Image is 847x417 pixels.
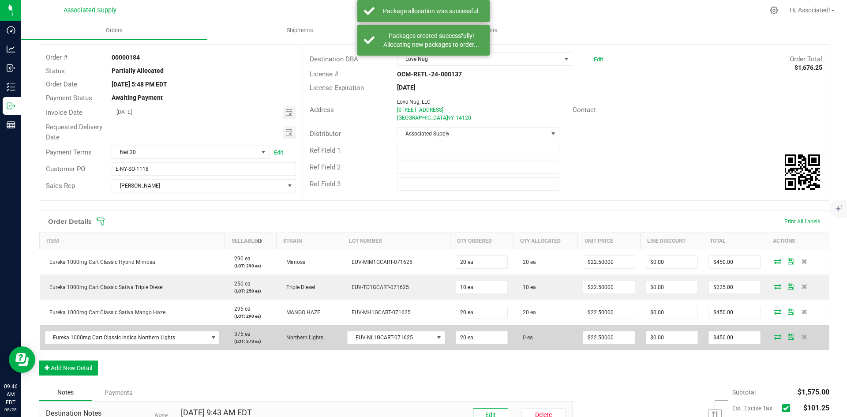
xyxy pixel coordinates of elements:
[64,7,116,14] span: Associated Supply
[45,284,164,290] span: Eureka 1000mg Cart Classic Sativa Triple Diesel
[397,128,547,140] span: Associated Supply
[230,331,251,337] span: 375 ea
[112,146,258,158] span: Net 30
[45,331,208,344] span: Eureka 1000mg Cart Classic Indica Northern Lights
[40,233,225,249] th: Item
[277,233,342,249] th: Strain
[230,281,251,287] span: 250 ea
[283,126,296,139] span: Toggle calendar
[230,288,271,294] p: (LOT: 250 ea)
[39,384,92,401] div: Notes
[784,284,798,289] span: Save Order Detail
[347,259,412,265] span: EUV-MIM1GCART-071625
[45,309,165,316] span: Eureka 1000mg Cart Classic Sativa Mango Haze
[790,7,830,14] span: Hi, Associated!
[397,115,448,121] span: [GEOGRAPHIC_DATA]
[46,94,92,102] span: Payment Status
[112,81,167,88] strong: [DATE] 5:48 PM EDT
[46,53,67,61] span: Order #
[518,259,536,265] span: 20 ea
[732,389,756,396] span: Subtotal
[274,149,283,156] a: Edit
[46,123,102,141] span: Requested Delivery Date
[310,106,334,114] span: Address
[4,383,17,406] p: 09:46 AM EDT
[397,71,462,78] strong: OCM-RETL-24-000137
[784,334,798,339] span: Save Order Detail
[310,70,338,78] span: License #
[513,233,577,249] th: Qty Allocated
[518,309,536,316] span: 20 ea
[7,26,15,34] inline-svg: Dashboard
[518,334,533,341] span: 0 ea
[348,331,433,344] span: EUV-NL1GCART-071625
[456,281,507,293] input: 0
[46,80,77,88] span: Order Date
[282,309,320,316] span: MANGO HAZE
[518,284,536,290] span: 10 ea
[310,130,341,138] span: Distributor
[703,233,766,249] th: Total
[310,84,364,92] span: License Expiration
[112,94,163,101] strong: Awaiting Payment
[275,26,325,34] span: Shipments
[9,346,35,373] iframe: Resource center
[798,284,811,289] span: Delete Order Detail
[456,331,507,344] input: 0
[7,101,15,110] inline-svg: Outbound
[798,309,811,314] span: Delete Order Detail
[45,331,220,344] span: NO DATA FOUND
[282,259,306,265] span: Mimosa
[766,233,829,249] th: Actions
[230,313,271,319] p: (LOT: 290 ea)
[446,115,447,121] span: ,
[798,388,829,396] span: $1,575.00
[646,331,697,344] input: 0
[573,106,596,114] span: Contact
[798,334,811,339] span: Delete Order Detail
[112,54,140,61] strong: 00000184
[7,120,15,129] inline-svg: Reports
[4,406,17,413] p: 08/28
[577,233,640,249] th: Unit Price
[48,218,91,225] h1: Order Details
[594,56,603,63] a: Edit
[784,259,798,264] span: Save Order Detail
[450,233,513,249] th: Qty Ordered
[803,404,829,412] span: $101.25
[94,26,135,34] span: Orders
[112,67,164,74] strong: Partially Allocated
[456,256,507,268] input: 0
[46,67,65,75] span: Status
[310,147,341,154] span: Ref Field 1
[709,331,760,344] input: 0
[790,55,822,63] span: Order Total
[39,361,98,376] button: Add New Detail
[230,263,271,269] p: (LOT: 290 ea)
[447,115,454,121] span: NY
[310,55,358,63] span: Destination DBA
[347,284,409,290] span: EUV-TD1GCART-071625
[310,180,341,188] span: Ref Field 3
[785,154,820,190] qrcode: 00000184
[112,180,284,192] span: [PERSON_NAME]
[583,256,634,268] input: 0
[46,109,82,116] span: Invoice Date
[21,21,207,40] a: Orders
[282,334,323,341] span: Northern Lights
[709,281,760,293] input: 0
[46,182,75,190] span: Sales Rep
[709,306,760,319] input: 0
[230,338,271,345] p: (LOT: 370 ea)
[456,115,471,121] span: 14120
[7,45,15,53] inline-svg: Analytics
[397,107,443,113] span: [STREET_ADDRESS]
[583,281,634,293] input: 0
[230,255,251,262] span: 290 ea
[310,163,341,171] span: Ref Field 2
[379,7,483,15] div: Package allocation was successful.
[641,233,703,249] th: Line Discount
[379,31,483,49] div: Packages created successfully! Allocating new packages to order...
[798,259,811,264] span: Delete Order Detail
[784,309,798,314] span: Save Order Detail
